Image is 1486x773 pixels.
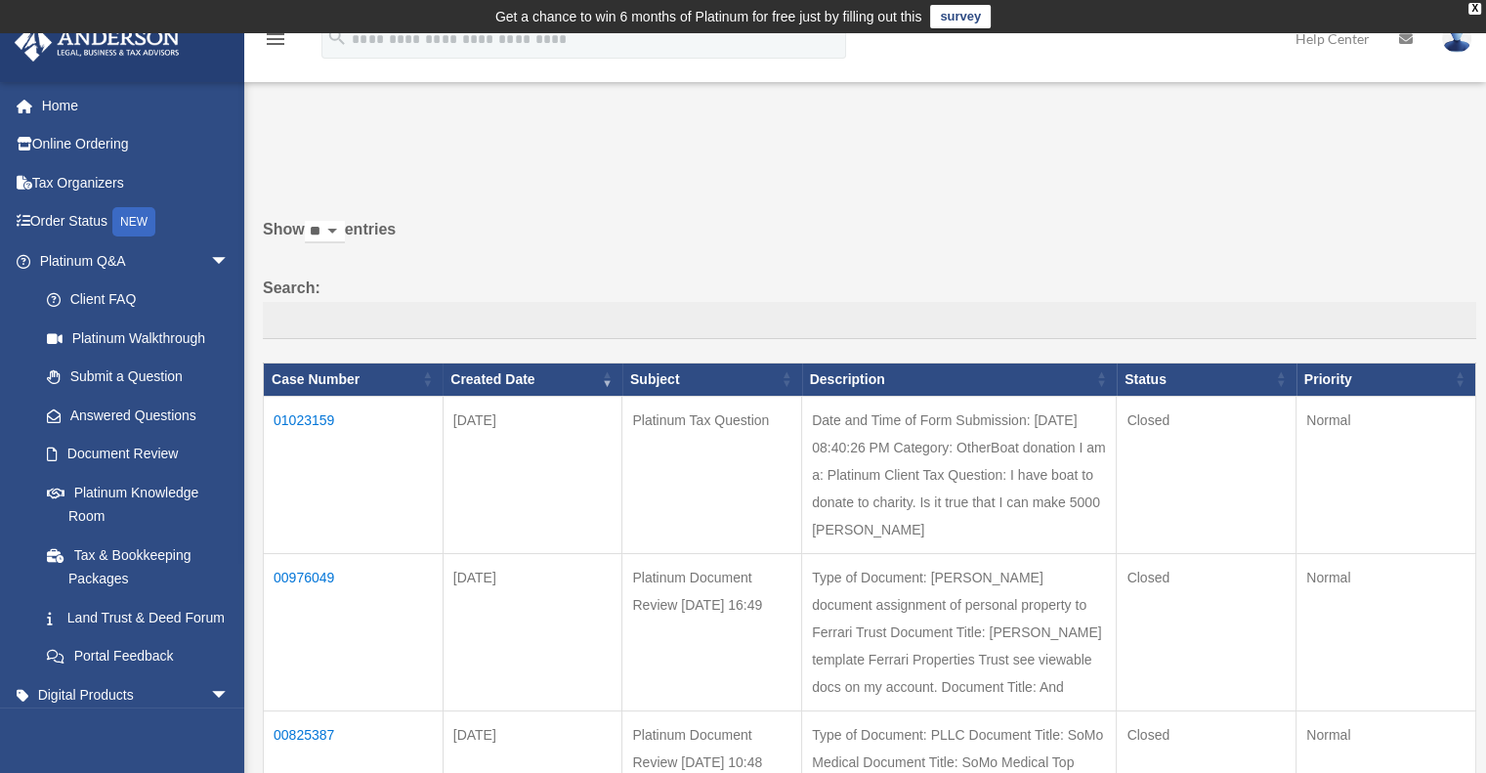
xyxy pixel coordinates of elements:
[443,553,622,710] td: [DATE]
[210,241,249,281] span: arrow_drop_down
[305,221,345,243] select: Showentries
[210,675,249,715] span: arrow_drop_down
[264,27,287,51] i: menu
[112,207,155,236] div: NEW
[622,396,802,553] td: Platinum Tax Question
[27,598,249,637] a: Land Trust & Deed Forum
[263,275,1476,339] label: Search:
[14,241,249,280] a: Platinum Q&Aarrow_drop_down
[1296,363,1476,396] th: Priority: activate to sort column ascending
[264,553,444,710] td: 00976049
[263,302,1476,339] input: Search:
[27,280,249,320] a: Client FAQ
[27,396,239,435] a: Answered Questions
[27,536,249,598] a: Tax & Bookkeeping Packages
[1296,553,1476,710] td: Normal
[802,553,1117,710] td: Type of Document: [PERSON_NAME] document assignment of personal property to Ferrari Trust Documen...
[1117,363,1296,396] th: Status: activate to sort column ascending
[9,23,186,62] img: Anderson Advisors Platinum Portal
[802,363,1117,396] th: Description: activate to sort column ascending
[27,358,249,397] a: Submit a Question
[14,163,259,202] a: Tax Organizers
[622,363,802,396] th: Subject: activate to sort column ascending
[14,202,259,242] a: Order StatusNEW
[443,396,622,553] td: [DATE]
[1468,3,1481,15] div: close
[802,396,1117,553] td: Date and Time of Form Submission: [DATE] 08:40:26 PM Category: OtherBoat donation I am a: Platinu...
[14,675,259,714] a: Digital Productsarrow_drop_down
[27,637,249,676] a: Portal Feedback
[1296,396,1476,553] td: Normal
[622,553,802,710] td: Platinum Document Review [DATE] 16:49
[443,363,622,396] th: Created Date: activate to sort column ascending
[1117,396,1296,553] td: Closed
[27,435,249,474] a: Document Review
[264,396,444,553] td: 01023159
[14,125,259,164] a: Online Ordering
[264,34,287,51] a: menu
[1442,24,1471,53] img: User Pic
[495,5,922,28] div: Get a chance to win 6 months of Platinum for free just by filling out this
[326,26,348,48] i: search
[264,363,444,396] th: Case Number: activate to sort column ascending
[27,473,249,536] a: Platinum Knowledge Room
[930,5,991,28] a: survey
[14,86,259,125] a: Home
[1117,553,1296,710] td: Closed
[27,319,249,358] a: Platinum Walkthrough
[263,216,1476,263] label: Show entries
